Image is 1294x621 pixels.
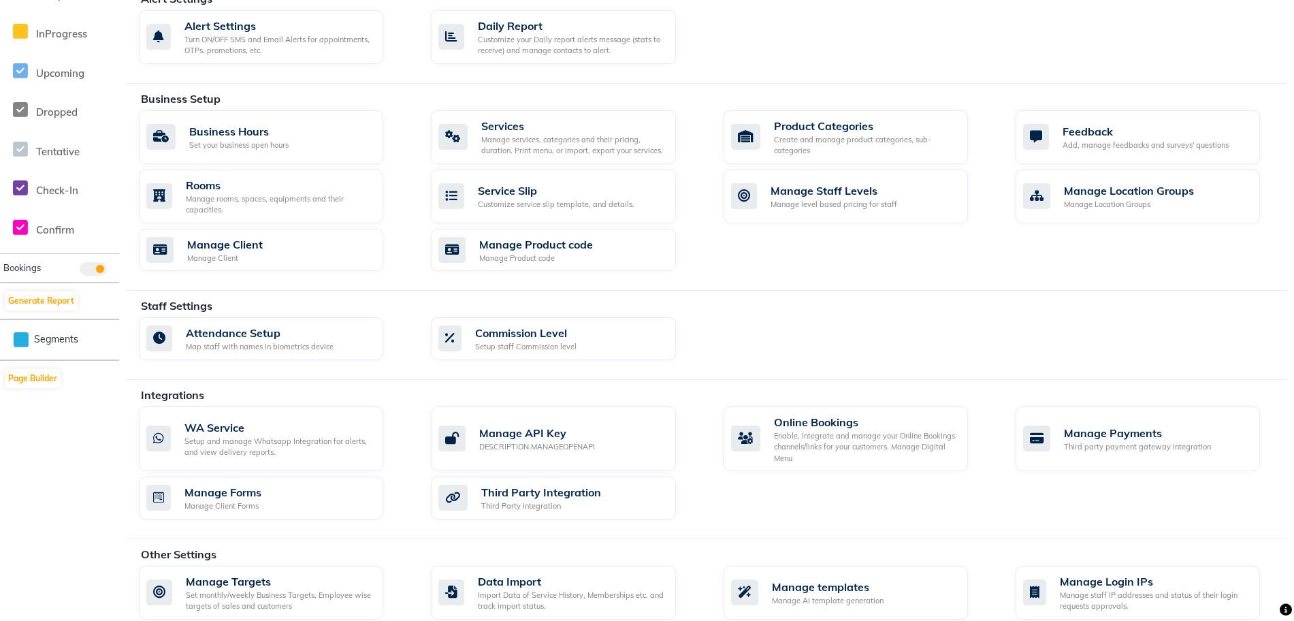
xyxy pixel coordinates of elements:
div: Create and manage product categories, sub-categories [774,134,957,157]
div: Data Import [478,573,664,590]
div: Manage Client Forms [184,500,261,512]
a: ServicesManage services, categories and their pricing, duration. Print menu, or import, export yo... [431,110,702,164]
a: Alert SettingsTurn ON/OFF SMS and Email Alerts for appointments, OTPs, promotions, etc. [139,10,410,64]
a: Manage Product codeManage Product code [431,229,702,272]
div: Manage Product code [479,253,593,264]
a: Product CategoriesCreate and manage product categories, sub-categories [724,110,995,164]
div: Map staff with names in biometrics device [186,341,334,353]
div: Manage Client [187,236,263,253]
div: Service Slip [478,182,634,199]
div: Manage staff IP addresses and status of their login requests approvals. [1060,590,1249,612]
a: FeedbackAdd, manage feedbacks and surveys' questions [1016,110,1287,164]
div: Alert Settings [184,18,372,34]
a: Manage API KeyDESCRIPTION.MANAGEOPENAPI [431,407,702,472]
a: Data ImportImport Data of Service History, Memberships etc. and track import status. [431,566,702,620]
button: Page Builder [5,369,61,388]
div: Daily Report [478,18,664,34]
div: Manage API Key [479,425,595,441]
button: Generate Report [5,291,78,310]
div: Manage Forms [184,484,261,500]
div: Customize service slip template, and details. [478,199,634,210]
a: RoomsManage rooms, spaces, equipments and their capacities. [139,170,410,223]
div: DESCRIPTION.MANAGEOPENAPI [479,441,595,453]
div: Services [481,118,664,134]
div: Setup staff Commission level [475,341,577,353]
div: Set monthly/weekly Business Targets, Employee wise targets of sales and customers [186,590,372,612]
a: Business HoursSet your business open hours [139,110,410,164]
a: Online BookingsEnable, integrate and manage your Online Bookings channels/links for your customer... [724,407,995,472]
div: Product Categories [774,118,957,134]
div: Third party payment gateway integration [1064,441,1211,453]
a: Daily ReportCustomize your Daily report alerts message (stats to receive) and manage contacts to ... [431,10,702,64]
div: Setup and manage Whatsapp Integration for alerts, and view delivery reports. [184,436,372,458]
div: Rooms [186,177,372,193]
div: Business Hours [189,123,289,140]
div: Turn ON/OFF SMS and Email Alerts for appointments, OTPs, promotions, etc. [184,34,372,57]
span: Bookings [3,262,41,273]
div: Add, manage feedbacks and surveys' questions [1063,140,1229,151]
div: Third Party Integration [481,484,601,500]
div: Manage Product code [479,236,593,253]
span: Segments [34,332,78,347]
div: Set your business open hours [189,140,289,151]
div: Manage level based pricing for staff [771,199,897,210]
span: Dropped [36,106,78,118]
a: Manage ClientManage Client [139,229,410,272]
span: Upcoming [36,67,84,80]
div: Manage Staff Levels [771,182,897,199]
div: Third Party Integration [481,500,601,512]
div: WA Service [184,419,372,436]
a: Manage templatesManage AI template generation [724,566,995,620]
span: Tentative [36,145,80,158]
div: Feedback [1063,123,1229,140]
div: Manage rooms, spaces, equipments and their capacities. [186,193,372,216]
div: Manage Targets [186,573,372,590]
a: Manage FormsManage Client Forms [139,477,410,520]
a: Manage TargetsSet monthly/weekly Business Targets, Employee wise targets of sales and customers [139,566,410,620]
div: Manage Client [187,253,263,264]
div: Online Bookings [774,414,957,430]
div: Manage Payments [1064,425,1211,441]
a: Manage Staff LevelsManage level based pricing for staff [724,170,995,223]
div: Customize your Daily report alerts message (stats to receive) and manage contacts to alert. [478,34,664,57]
a: Service SlipCustomize service slip template, and details. [431,170,702,223]
span: InProgress [36,27,87,40]
div: Enable, integrate and manage your Online Bookings channels/links for your customers. Manage Digit... [774,430,957,464]
a: Manage Login IPsManage staff IP addresses and status of their login requests approvals. [1016,566,1287,620]
a: Third Party IntegrationThird Party Integration [431,477,702,520]
div: Manage services, categories and their pricing, duration. Print menu, or import, export your servi... [481,134,664,157]
div: Manage Location Groups [1064,199,1194,210]
div: Import Data of Service History, Memberships etc. and track import status. [478,590,664,612]
span: Confirm [36,223,74,236]
div: Attendance Setup [186,325,334,341]
a: Commission LevelSetup staff Commission level [431,317,702,360]
div: Commission Level [475,325,577,341]
div: Manage Location Groups [1064,182,1194,199]
div: Manage Login IPs [1060,573,1249,590]
span: Check-In [36,184,78,197]
a: Manage Location GroupsManage Location Groups [1016,170,1287,223]
a: Manage PaymentsThird party payment gateway integration [1016,407,1287,472]
div: Manage AI template generation [772,595,884,607]
a: Attendance SetupMap staff with names in biometrics device [139,317,410,360]
div: Manage templates [772,579,884,595]
a: WA ServiceSetup and manage Whatsapp Integration for alerts, and view delivery reports. [139,407,410,472]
